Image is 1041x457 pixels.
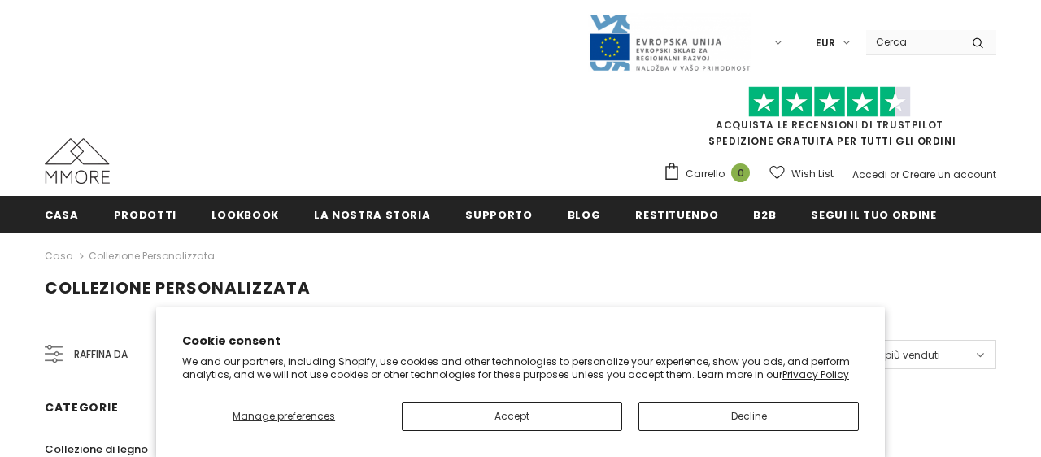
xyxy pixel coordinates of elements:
[811,196,936,233] a: Segui il tuo ordine
[588,35,751,49] a: Javni Razpis
[114,196,176,233] a: Prodotti
[816,35,835,51] span: EUR
[635,196,718,233] a: Restituendo
[731,163,750,182] span: 0
[233,409,335,423] span: Manage preferences
[45,138,110,184] img: Casi MMORE
[663,162,758,186] a: Carrello 0
[45,276,311,299] span: Collezione personalizzata
[182,402,385,431] button: Manage preferences
[782,368,849,381] a: Privacy Policy
[45,246,73,266] a: Casa
[791,166,834,182] span: Wish List
[635,207,718,223] span: Restituendo
[45,399,118,416] span: Categorie
[890,168,899,181] span: or
[114,207,176,223] span: Prodotti
[314,207,430,223] span: La nostra storia
[45,207,79,223] span: Casa
[89,249,215,263] a: Collezione personalizzata
[753,196,776,233] a: B2B
[686,166,725,182] span: Carrello
[866,30,960,54] input: Search Site
[902,168,996,181] a: Creare un account
[568,196,601,233] a: Blog
[182,333,859,350] h2: Cookie consent
[465,196,532,233] a: supporto
[753,207,776,223] span: B2B
[465,207,532,223] span: supporto
[638,402,859,431] button: Decline
[568,207,601,223] span: Blog
[663,94,996,148] span: SPEDIZIONE GRATUITA PER TUTTI GLI ORDINI
[852,168,887,181] a: Accedi
[182,355,859,381] p: We and our partners, including Shopify, use cookies and other technologies to personalize your ex...
[402,402,622,431] button: Accept
[211,207,279,223] span: Lookbook
[716,118,943,132] a: Acquista le recensioni di TrustPilot
[74,346,128,363] span: Raffina da
[811,207,936,223] span: Segui il tuo ordine
[211,196,279,233] a: Lookbook
[588,13,751,72] img: Javni Razpis
[748,86,911,118] img: Fidati di Pilot Stars
[880,347,940,363] span: I più venduti
[769,159,834,188] a: Wish List
[314,196,430,233] a: La nostra storia
[45,196,79,233] a: Casa
[45,442,148,457] span: Collezione di legno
